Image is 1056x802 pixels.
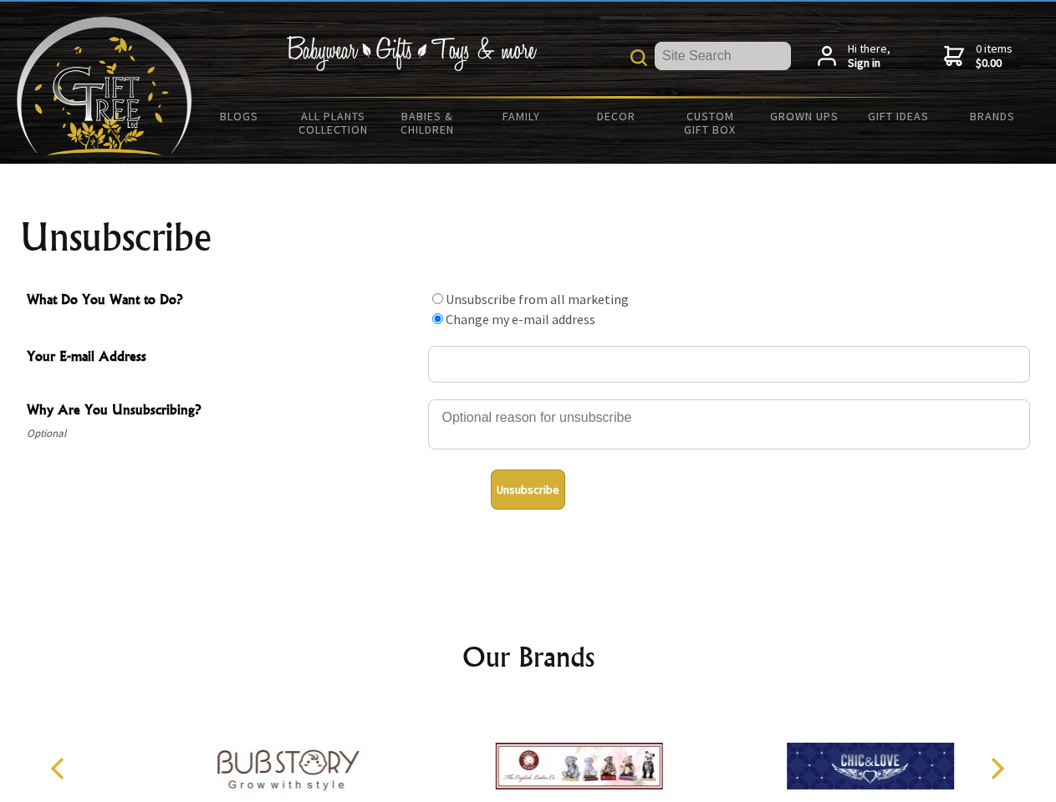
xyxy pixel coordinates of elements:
span: Why Are You Unsubscribing? [27,399,420,424]
button: Previous [42,750,79,787]
textarea: Why Are You Unsubscribing? [428,399,1030,449]
a: Babies & Children [380,99,475,147]
h1: Unsubscribe [20,217,1037,257]
input: Your E-mail Address [428,346,1030,383]
span: 0 items [976,41,1013,71]
span: Hi there, [848,42,890,71]
img: Babyware - Gifts - Toys and more... [17,17,192,155]
span: Your E-mail Address [27,346,420,370]
a: Hi there,Sign in [818,42,890,71]
a: Gift Ideas [851,99,946,134]
button: Unsubscribe [491,470,565,510]
a: All Plants Collection [287,99,381,147]
img: Babywear - Gifts - Toys & more [286,36,537,71]
a: Custom Gift Box [663,99,758,147]
a: Decor [569,99,663,134]
strong: $0.00 [976,56,1013,71]
input: What Do You Want to Do? [432,313,443,324]
a: BLOGS [192,99,287,134]
span: Optional [27,424,420,444]
label: Unsubscribe from all marketing [446,291,629,307]
a: 0 items$0.00 [944,42,1013,71]
span: What Do You Want to Do? [27,289,420,313]
a: Family [475,99,569,134]
input: What Do You Want to Do? [432,293,443,304]
input: Site Search [655,42,791,70]
label: Change my e-mail address [446,311,595,327]
button: Next [978,750,1015,787]
h2: Our Brands [33,637,1023,677]
img: product search [630,49,647,66]
strong: Sign in [848,56,890,71]
a: Grown Ups [757,99,851,134]
a: Brands [946,99,1040,134]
